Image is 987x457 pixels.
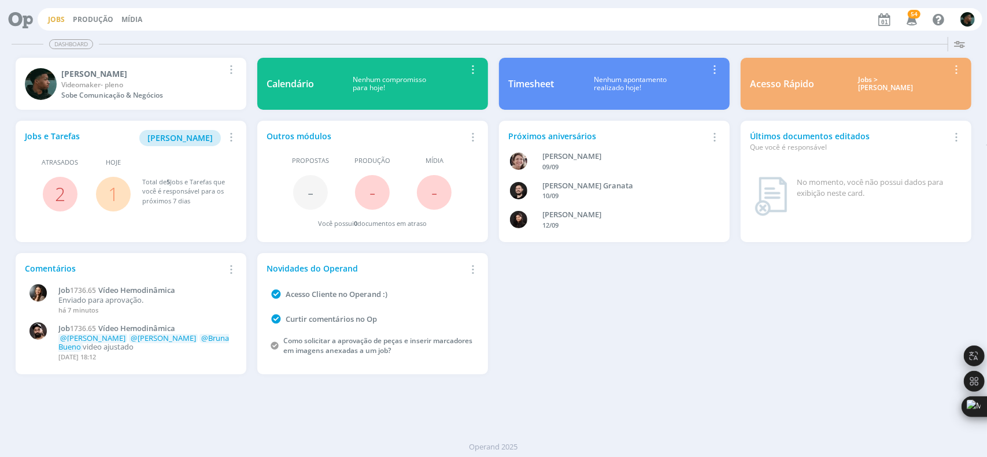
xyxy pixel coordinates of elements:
a: [PERSON_NAME] [139,132,221,143]
div: Bruno Corralo Granata [542,180,705,192]
div: Jobs e Tarefas [25,130,223,146]
span: Produção [354,156,390,166]
span: 10/09 [542,191,559,200]
span: Vídeo Hemodinâmica [98,323,175,333]
span: 54 [908,10,921,18]
span: - [369,180,375,205]
a: TimesheetNenhum apontamentorealizado hoje! [499,58,730,110]
span: 09/09 [542,162,559,171]
span: Hoje [106,158,121,168]
a: 2 [55,181,65,206]
div: Comentários [25,262,223,274]
a: Produção [73,14,113,24]
span: Atrasados [42,158,78,168]
div: Próximos aniversários [508,130,707,142]
span: - [431,180,437,205]
span: 5 [167,177,170,186]
button: Mídia [118,15,146,24]
a: Como solicitar a aprovação de peças e inserir marcadores em imagens anexadas a um job? [283,336,472,355]
div: Nenhum apontamento realizado hoje! [554,76,707,92]
button: Produção [69,15,117,24]
div: Novidades do Operand [267,262,465,274]
img: K [25,68,57,100]
div: Luana da Silva de Andrade [542,209,705,221]
div: Calendário [267,77,314,91]
a: Job1736.65Vídeo Hemodinâmica [58,286,231,295]
img: A [510,153,527,170]
p: video ajustado [58,334,231,352]
span: Vídeo Hemodinâmica [98,285,175,295]
div: Jobs > [PERSON_NAME] [823,76,948,92]
span: Propostas [292,156,329,166]
div: Que você é responsável [750,142,948,153]
img: B [29,322,47,340]
img: B [29,284,47,302]
span: há 7 minutos [58,306,98,314]
a: Jobs [48,14,65,24]
span: @[PERSON_NAME] [60,333,125,343]
div: Timesheet [508,77,554,91]
div: No momento, você não possui dados para exibição neste card. [797,177,958,199]
span: 12/09 [542,221,559,229]
a: Job1736.65Vídeo Hemodinâmica [58,324,231,333]
div: Outros módulos [267,130,465,142]
div: Últimos documentos editados [750,130,948,153]
a: K[PERSON_NAME]Videomaker- plenoSobe Comunicação & Negócios [16,58,246,110]
div: Acesso Rápido [750,77,814,91]
span: Dashboard [49,39,93,49]
a: 1 [108,181,119,206]
button: 54 [899,9,923,30]
span: Mídia [426,156,443,166]
a: Mídia [121,14,142,24]
span: 1736.65 [70,285,96,295]
button: [PERSON_NAME] [139,130,221,146]
p: Enviado para aprovação. [58,296,231,305]
img: K [960,12,975,27]
img: L [510,211,527,228]
button: K [960,9,975,29]
span: @Bruna Bueno [58,333,229,352]
div: Você possui documentos em atraso [318,219,427,229]
img: dashboard_not_found.png [755,177,788,216]
div: Total de Jobs e Tarefas que você é responsável para os próximos 7 dias [142,177,226,206]
span: @[PERSON_NAME] [131,333,196,343]
span: 0 [354,219,357,228]
button: Jobs [45,15,68,24]
img: B [510,182,527,199]
a: Curtir comentários no Op [286,314,377,324]
a: Acesso Cliente no Operand :) [286,289,387,299]
div: Nenhum compromisso para hoje! [314,76,465,92]
span: 1736.65 [70,324,96,333]
span: [PERSON_NAME] [147,132,213,143]
span: - [308,180,313,205]
span: [DATE] 18:12 [58,352,96,361]
div: Aline Beatriz Jackisch [542,151,705,162]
